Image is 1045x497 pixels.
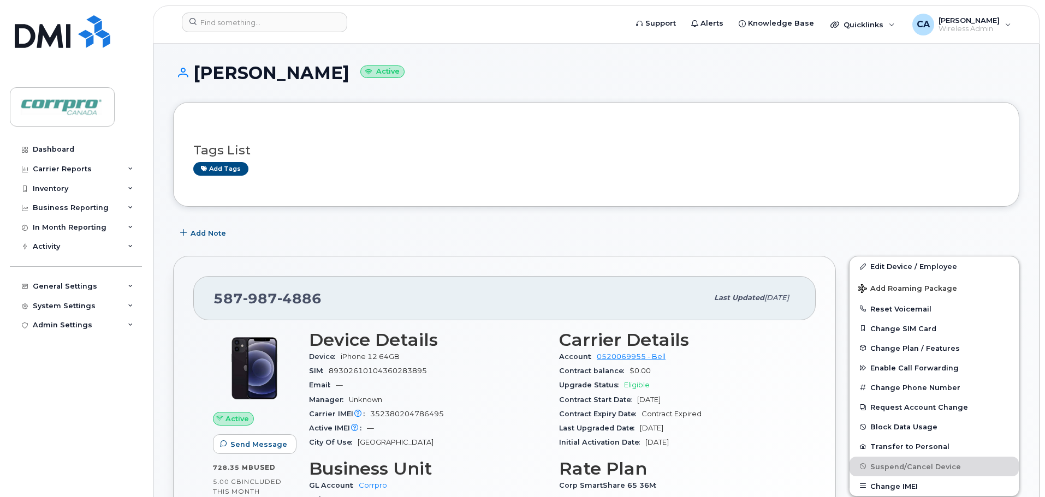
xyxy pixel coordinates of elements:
[370,410,444,418] span: 352380204786495
[309,381,336,389] span: Email
[213,477,282,495] span: included this month
[624,381,650,389] span: Eligible
[850,299,1019,319] button: Reset Voicemail
[222,336,287,401] img: iPhone_12.jpg
[336,381,343,389] span: —
[850,319,1019,338] button: Change SIM Card
[850,417,1019,436] button: Block Data Usage
[870,462,961,470] span: Suspend/Cancel Device
[559,396,637,404] span: Contract Start Date
[597,352,666,361] a: 0520069955 - Bell
[850,457,1019,476] button: Suspend/Cancel Device
[850,358,1019,378] button: Enable Call Forwarding
[850,378,1019,397] button: Change Phone Number
[559,410,642,418] span: Contract Expiry Date
[642,410,702,418] span: Contract Expired
[173,63,1019,82] h1: [PERSON_NAME]
[645,438,669,446] span: [DATE]
[850,338,1019,358] button: Change Plan / Features
[559,381,624,389] span: Upgrade Status
[850,277,1019,299] button: Add Roaming Package
[870,364,959,372] span: Enable Call Forwarding
[559,367,630,375] span: Contract balance
[870,344,960,352] span: Change Plan / Features
[559,330,796,350] h3: Carrier Details
[277,290,322,307] span: 4886
[193,162,248,176] a: Add tags
[850,476,1019,496] button: Change IMEI
[191,228,226,238] span: Add Note
[360,65,405,78] small: Active
[850,256,1019,276] a: Edit Device / Employee
[637,396,661,404] span: [DATE]
[850,436,1019,456] button: Transfer to Personal
[309,424,367,432] span: Active IMEI
[309,396,349,404] span: Manager
[309,438,358,446] span: City Of Use
[309,459,546,478] h3: Business Unit
[309,330,546,350] h3: Device Details
[309,352,341,361] span: Device
[243,290,277,307] span: 987
[254,463,276,471] span: used
[640,424,663,432] span: [DATE]
[309,367,329,375] span: SIM
[349,396,382,404] span: Unknown
[850,397,1019,417] button: Request Account Change
[559,424,640,432] span: Last Upgraded Date
[559,438,645,446] span: Initial Activation Date
[329,367,427,375] span: 89302610104360283895
[359,481,387,489] a: Corrpro
[341,352,400,361] span: iPhone 12 64GB
[630,367,651,375] span: $0.00
[193,143,999,157] h3: Tags List
[358,438,434,446] span: [GEOGRAPHIC_DATA]
[213,464,254,471] span: 728.35 MB
[309,481,359,489] span: GL Account
[764,294,789,302] span: [DATE]
[225,414,249,424] span: Active
[858,284,957,295] span: Add Roaming Package
[213,290,322,307] span: 587
[714,294,764,302] span: Last updated
[367,424,374,432] span: —
[230,439,287,450] span: Send Message
[559,459,796,478] h3: Rate Plan
[559,352,597,361] span: Account
[559,481,662,489] span: Corp SmartShare 65 36M
[173,223,235,243] button: Add Note
[213,478,242,486] span: 5.00 GB
[213,434,296,454] button: Send Message
[309,410,370,418] span: Carrier IMEI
